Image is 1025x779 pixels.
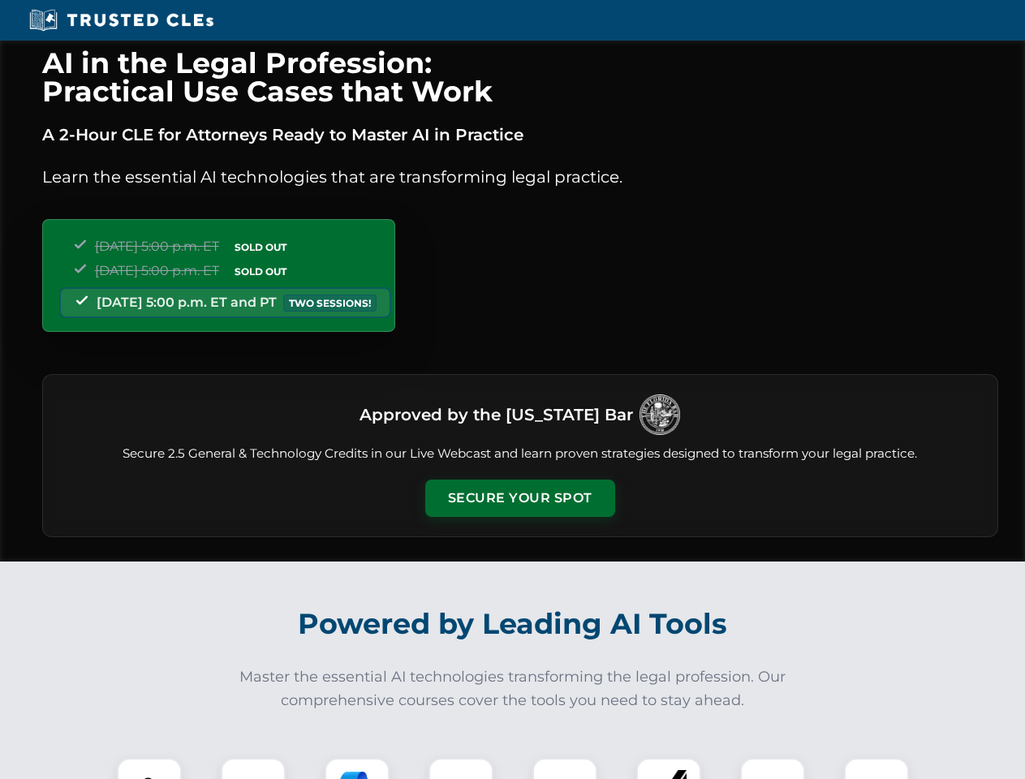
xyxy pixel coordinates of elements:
button: Secure Your Spot [425,480,615,517]
span: SOLD OUT [229,239,292,256]
img: Trusted CLEs [24,8,218,32]
p: Learn the essential AI technologies that are transforming legal practice. [42,164,998,190]
p: Master the essential AI technologies transforming the legal profession. Our comprehensive courses... [229,665,797,712]
p: Secure 2.5 General & Technology Credits in our Live Webcast and learn proven strategies designed ... [62,445,978,463]
span: SOLD OUT [229,263,292,280]
h3: Approved by the [US_STATE] Bar [360,400,633,429]
h1: AI in the Legal Profession: Practical Use Cases that Work [42,49,998,105]
span: [DATE] 5:00 p.m. ET [95,239,219,254]
h2: Powered by Leading AI Tools [63,596,963,652]
p: A 2-Hour CLE for Attorneys Ready to Master AI in Practice [42,122,998,148]
img: Logo [640,394,680,435]
span: [DATE] 5:00 p.m. ET [95,263,219,278]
